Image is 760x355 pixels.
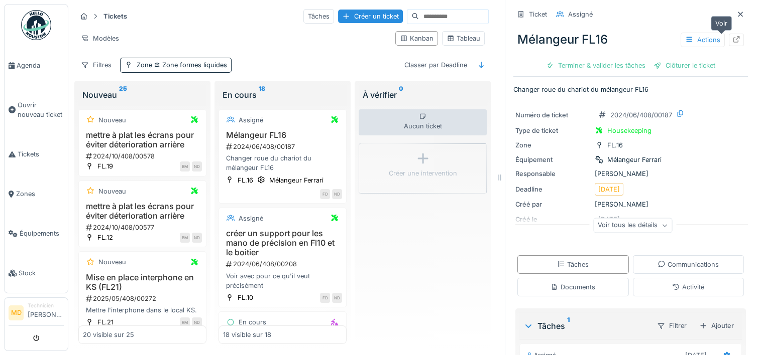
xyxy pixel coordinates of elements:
div: FD [320,293,330,303]
div: Assigné [568,10,593,19]
sup: 18 [259,89,265,101]
div: BM [180,233,190,243]
a: MD Technicien[PERSON_NAME] [9,302,64,326]
div: Filtrer [653,318,691,333]
div: Filtres [76,58,116,72]
div: 2024/10/408/00577 [85,223,202,232]
span: Stock [19,268,64,278]
li: [PERSON_NAME] [28,302,64,323]
sup: 0 [399,89,403,101]
h3: créer un support pour les mano de précision en Fl10 et le boitier [223,229,342,258]
div: Housekeeping [607,126,652,135]
div: Tâches [523,320,648,332]
div: Zone [137,60,227,70]
div: FD [320,189,330,199]
a: Stock [5,253,68,293]
div: FL.19 [97,161,113,171]
div: Nouveau [98,115,126,125]
a: Ouvrir nouveau ticket [5,85,68,134]
div: Créé par [515,200,591,209]
sup: 25 [119,89,127,101]
div: Changer roue du chariot du mélangeur FL16 [223,153,342,172]
div: Nouveau [98,257,126,267]
div: En cours [239,317,266,327]
div: FL.16 [238,175,253,185]
div: [PERSON_NAME] [515,200,746,209]
img: Badge_color-CXgf-gQk.svg [21,10,51,40]
div: ND [192,233,202,243]
div: Zone [515,140,591,150]
div: Ajouter [695,319,738,332]
div: Voir avec pour ce qu'il veut précisément [223,271,342,290]
span: Tickets [18,149,64,159]
h3: mettre à plat les écrans pour éviter déterioration arrière [83,130,202,149]
div: 2024/06/408/00187 [225,142,342,151]
div: Communications [658,260,719,269]
div: Mélangeur Ferrari [269,175,323,185]
div: 18 visible sur 18 [223,330,271,339]
a: Zones [5,174,68,214]
sup: 1 [567,320,570,332]
div: Créer une intervention [389,168,457,178]
div: Technicien [28,302,64,309]
div: 2024/06/408/00208 [225,259,342,269]
div: 2024/06/408/00187 [610,110,672,120]
div: Nouveau [98,187,126,196]
h3: Mise en place interphone en KS (FL21) [83,273,202,292]
div: Numéro de ticket [515,110,591,120]
div: Créer un ticket [338,10,403,23]
span: Zone formes liquides [152,61,227,69]
div: Activité [672,282,704,292]
div: FL.10 [238,293,253,302]
div: Mélangeur FL16 [513,27,748,53]
div: Voir tous les détails [593,218,672,233]
div: ND [332,293,342,303]
div: Clôturer le ticket [649,59,719,72]
span: Équipements [20,229,64,238]
div: RM [180,317,190,327]
div: [DATE] [598,185,620,194]
strong: Tickets [99,12,131,21]
div: [PERSON_NAME] [515,169,746,179]
li: MD [9,305,24,320]
div: Aucun ticket [359,109,487,135]
div: Mélangeur Ferrari [607,155,662,164]
div: ND [192,317,202,327]
a: Tickets [5,134,68,174]
div: FL.21 [97,317,114,327]
div: Voir [711,16,732,31]
div: Terminer & valider les tâches [542,59,649,72]
div: FL.16 [607,140,623,150]
div: Actions [681,33,725,47]
span: Ouvrir nouveau ticket [18,100,64,119]
div: Nouveau [82,89,202,101]
div: À vérifier [363,89,483,101]
p: Changer roue du chariot du mélangeur FL16 [513,85,748,94]
a: Agenda [5,46,68,85]
div: Tableau [447,34,480,43]
div: ND [332,189,342,199]
div: BM [180,161,190,171]
div: 20 visible sur 25 [83,330,134,339]
div: 2024/10/408/00578 [85,151,202,161]
div: 2025/05/408/00272 [85,294,202,303]
div: Tâches [303,9,334,24]
div: Documents [551,282,595,292]
div: Deadline [515,185,591,194]
div: Classer par Deadline [400,58,472,72]
h3: Mélangeur FL16 [223,130,342,140]
div: Assigné [239,115,263,125]
div: Kanban [400,34,433,43]
div: Assigné [239,214,263,223]
div: En cours [223,89,343,101]
div: Modèles [76,31,124,46]
div: Ticket [529,10,547,19]
div: Responsable [515,169,591,179]
span: Zones [16,189,64,199]
div: Mettre l'interphone dans le local KS. [83,305,202,315]
div: FL.12 [97,233,113,242]
div: ND [192,161,202,171]
div: Tâches [557,260,589,269]
h3: mettre à plat les écrans pour éviter déterioration arrière [83,202,202,221]
div: Type de ticket [515,126,591,135]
